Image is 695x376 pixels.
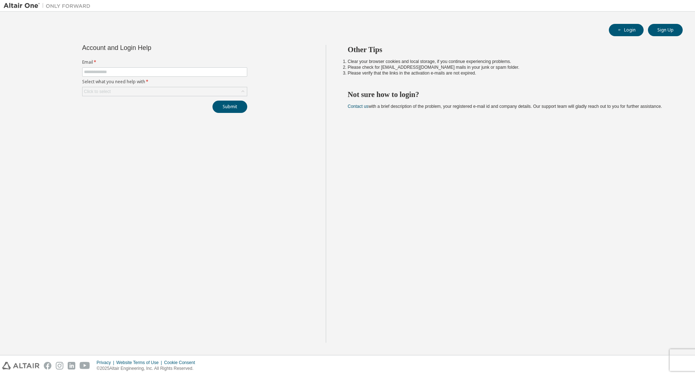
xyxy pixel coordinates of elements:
h2: Not sure how to login? [348,90,670,99]
button: Submit [212,101,247,113]
img: altair_logo.svg [2,362,39,369]
label: Select what you need help with [82,79,247,85]
img: linkedin.svg [68,362,75,369]
div: Website Terms of Use [116,360,164,366]
div: Privacy [97,360,116,366]
div: Click to select [83,87,247,96]
li: Please verify that the links in the activation e-mails are not expired. [348,70,670,76]
img: instagram.svg [56,362,63,369]
li: Clear your browser cookies and local storage, if you continue experiencing problems. [348,59,670,64]
h2: Other Tips [348,45,670,54]
p: © 2025 Altair Engineering, Inc. All Rights Reserved. [97,366,199,372]
div: Cookie Consent [164,360,199,366]
li: Please check for [EMAIL_ADDRESS][DOMAIN_NAME] mails in your junk or spam folder. [348,64,670,70]
button: Sign Up [648,24,683,36]
img: Altair One [4,2,94,9]
button: Login [609,24,644,36]
div: Account and Login Help [82,45,214,51]
label: Email [82,59,247,65]
span: with a brief description of the problem, your registered e-mail id and company details. Our suppo... [348,104,662,109]
img: youtube.svg [80,362,90,369]
img: facebook.svg [44,362,51,369]
a: Contact us [348,104,368,109]
div: Click to select [84,89,111,94]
